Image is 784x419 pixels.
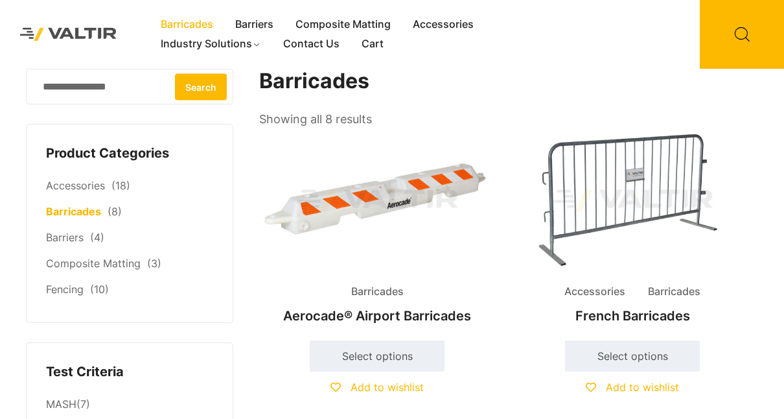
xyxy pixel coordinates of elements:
span: Add to wishlist [351,381,424,394]
span: (4) [90,231,104,244]
a: Select options for “French Barricades” [565,341,700,372]
h4: Product Categories [46,144,213,163]
a: Accessories BarricadesFrench Barricades [514,130,751,330]
a: Barricades [150,15,224,34]
a: Composite Matting [46,257,141,270]
a: Accessories [46,179,105,192]
a: Composite Matting [284,15,402,34]
a: BarricadesAerocade® Airport Barricades [259,130,496,330]
span: (18) [111,179,130,192]
span: (3) [147,257,161,270]
a: Barriers [46,231,84,244]
span: Add to wishlist [606,381,679,394]
a: Fencing [46,283,84,296]
a: Barriers [224,15,284,34]
a: Accessories [402,15,485,34]
h2: Aerocade® Airport Barricades [259,302,496,330]
button: Search [175,73,227,100]
span: Barricades [638,282,710,302]
span: Accessories [555,282,635,302]
li: (7) [46,391,213,418]
span: Barricades [341,282,413,302]
p: Showing all 8 results [259,108,372,130]
a: Barricades [46,205,101,218]
img: Valtir Rentals [10,18,127,51]
a: Select options for “Aerocade® Airport Barricades” [310,341,444,372]
a: MASH [46,398,76,411]
span: (8) [108,205,122,218]
a: Industry Solutions [150,34,272,54]
h4: Test Criteria [46,363,213,382]
h1: Barricades [259,69,752,94]
h2: French Barricades [514,302,751,330]
a: Add to wishlist [330,381,424,394]
a: Add to wishlist [586,381,679,394]
a: Contact Us [272,34,351,54]
a: Cart [351,34,395,54]
span: (10) [90,283,109,296]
